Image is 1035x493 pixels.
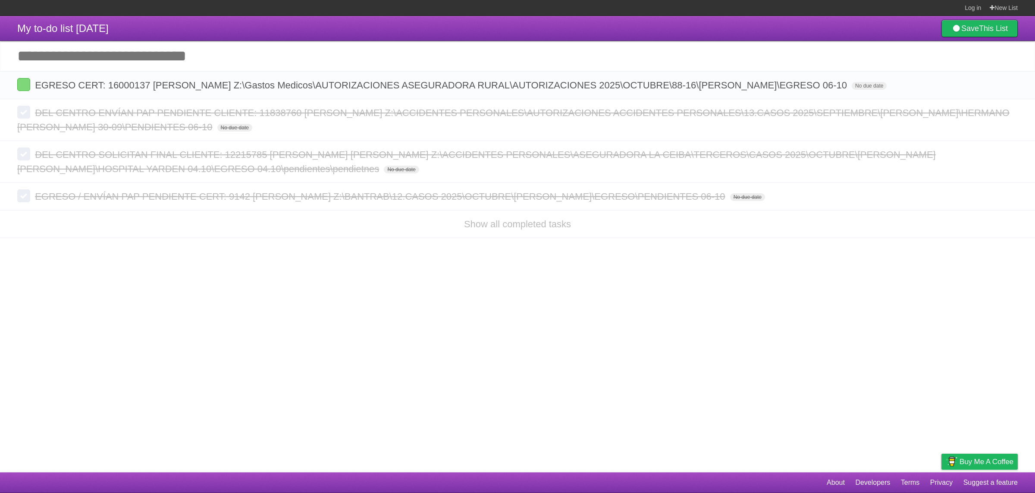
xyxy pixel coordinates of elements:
[384,166,419,173] span: No due date
[217,124,252,132] span: No due date
[963,474,1018,491] a: Suggest a feature
[901,474,920,491] a: Terms
[941,454,1018,470] a: Buy me a coffee
[855,474,890,491] a: Developers
[17,107,1010,132] span: DEL CENTRO ENVÍAN PAP PENDIENTE CLIENTE: 11838760 [PERSON_NAME] Z:\ACCIDENTES PERSONALES\AUTORIZA...
[17,189,30,202] label: Done
[35,80,849,91] span: EGRESO CERT: 16000137 [PERSON_NAME] Z:\Gastos Medicos\AUTORIZACIONES ASEGURADORA RURAL\AUTORIZACI...
[17,149,936,174] span: DEL CENTRO SOLICITAN FINAL CLIENTE: 12215785 [PERSON_NAME] [PERSON_NAME] Z:\ACCIDENTES PERSONALES...
[960,454,1013,469] span: Buy me a coffee
[17,148,30,160] label: Done
[930,474,953,491] a: Privacy
[979,24,1008,33] b: This List
[17,78,30,91] label: Done
[35,191,727,202] span: EGRESO / ENVÍAN PAP PENDIENTE CERT: 9142 [PERSON_NAME] Z:\BANTRAB\12.CASOS 2025\OCTUBRE\[PERSON_N...
[17,106,30,119] label: Done
[941,20,1018,37] a: SaveThis List
[852,82,887,90] span: No due date
[946,454,957,469] img: Buy me a coffee
[827,474,845,491] a: About
[730,193,765,201] span: No due date
[464,219,571,229] a: Show all completed tasks
[17,22,109,34] span: My to-do list [DATE]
